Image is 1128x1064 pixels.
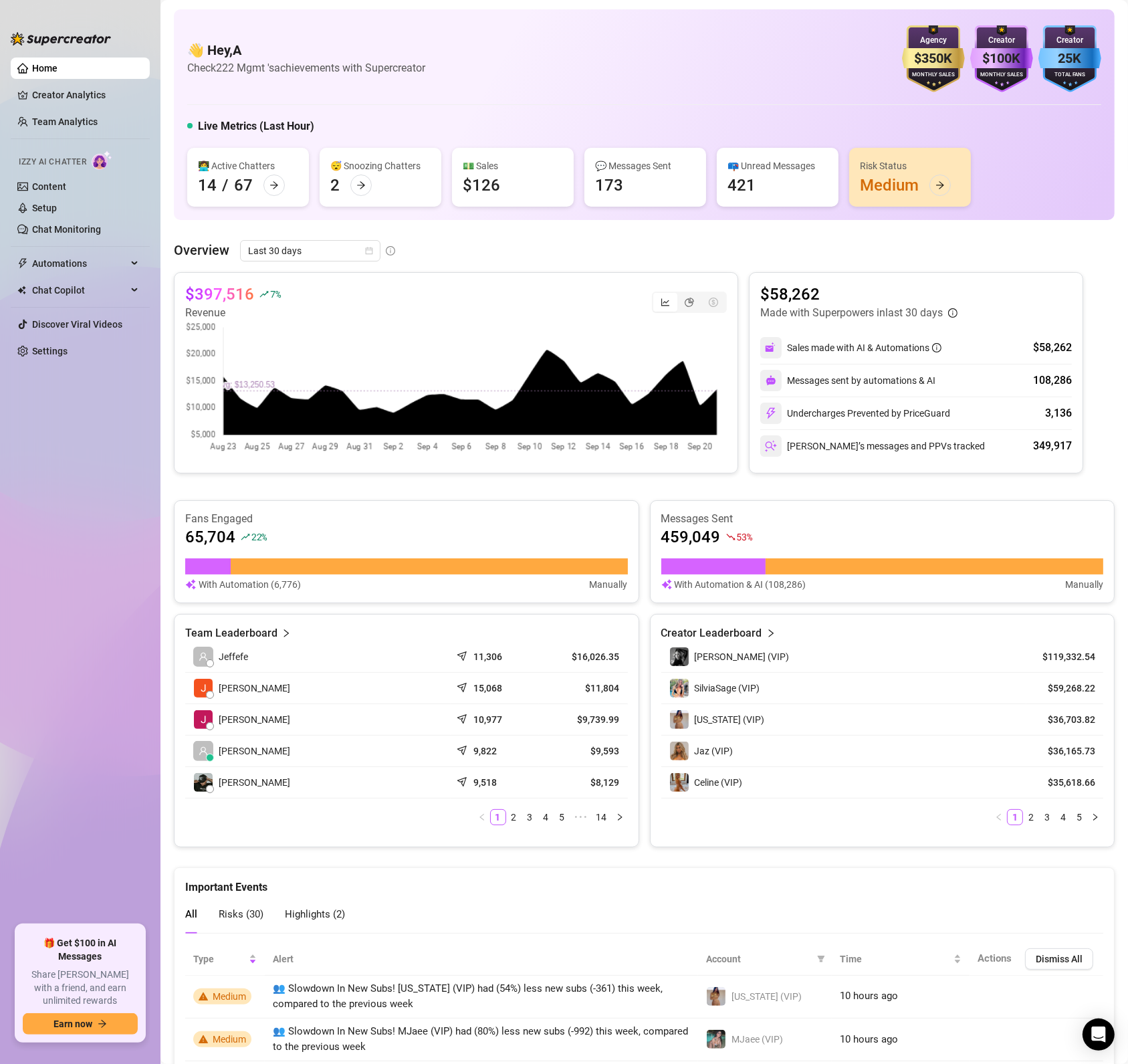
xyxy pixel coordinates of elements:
[265,943,698,976] th: Alert
[457,711,470,724] span: send
[706,952,812,966] span: Account
[595,158,695,173] div: 💬 Messages Sent
[248,241,372,261] span: Last 30 days
[592,809,612,825] li: 14
[194,773,213,792] img: Jericko
[570,809,592,825] span: •••
[1034,744,1095,758] article: $36,165.73
[1034,776,1095,789] article: $35,618.66
[1087,809,1103,825] button: right
[1038,48,1101,69] div: 25K
[473,650,502,663] article: 11,306
[765,407,777,419] img: svg%3e
[765,440,777,452] img: svg%3e
[661,298,670,307] span: line-chart
[1034,650,1095,663] article: $119,332.54
[474,809,490,825] li: Previous Page
[547,776,619,789] article: $8,129
[234,175,253,196] div: 67
[17,286,26,295] img: Chat Copilot
[1033,373,1072,389] div: 108,286
[970,71,1033,80] div: Monthly Sales
[32,203,57,213] a: Setup
[32,319,122,330] a: Discover Viral Videos
[187,41,425,60] h4: 👋 Hey, A
[707,1030,725,1049] img: MJaee (VIP)
[695,651,790,662] span: [PERSON_NAME] (VIP)
[670,679,689,698] img: SilviaSage (VIP)
[814,949,828,969] span: filter
[902,25,965,92] img: gold-badge-CigiZidd.svg
[32,346,68,356] a: Settings
[935,181,945,190] span: arrow-right
[32,181,66,192] a: Content
[731,991,802,1002] span: [US_STATE] (VIP)
[709,298,718,307] span: dollar-circle
[457,679,470,693] span: send
[616,813,624,821] span: right
[1055,809,1071,825] li: 4
[832,943,970,976] th: Time
[1023,809,1039,825] li: 2
[185,625,277,641] article: Team Leaderboard
[760,403,950,424] div: Undercharges Prevented by PriceGuard
[991,809,1007,825] li: Previous Page
[241,532,250,542] span: rise
[1091,813,1099,821] span: right
[522,809,538,825] li: 3
[1008,810,1022,825] a: 1
[817,955,825,963] span: filter
[187,60,425,76] article: Check 222 Mgmt 's achievements with Supercreator
[554,809,570,825] li: 5
[787,340,941,355] div: Sales made with AI & Automations
[32,280,127,301] span: Chat Copilot
[23,1013,138,1035] button: Earn nowarrow-right
[1039,809,1055,825] li: 3
[539,810,554,825] a: 4
[840,990,898,1002] span: 10 hours ago
[612,809,628,825] button: right
[670,710,689,729] img: Georgia (VIP)
[330,175,340,196] div: 2
[491,810,505,825] a: 1
[194,710,213,729] img: Jane
[1033,340,1072,356] div: $58,262
[457,648,470,661] span: send
[555,810,570,825] a: 5
[259,290,269,299] span: rise
[1036,954,1083,964] span: Dismiss All
[661,526,721,548] article: 459,049
[199,746,208,756] span: user
[685,298,694,307] span: pie-chart
[1040,810,1054,825] a: 3
[695,777,743,788] span: Celine (VIP)
[737,530,752,543] span: 53 %
[506,809,522,825] li: 2
[185,512,628,526] article: Fans Engaged
[273,982,663,1010] span: 👥 Slowdown In New Subs! [US_STATE] (VIP) had (54%) less new subs (-361) this week, compared to th...
[386,246,395,255] span: info-circle
[1038,34,1101,47] div: Creator
[32,116,98,127] a: Team Analytics
[670,742,689,760] img: Jaz (VIP)
[760,284,957,305] article: $58,262
[281,625,291,641] span: right
[199,577,301,592] article: With Automation (6,776)
[1045,405,1072,421] div: 3,136
[766,625,776,641] span: right
[457,774,470,787] span: send
[695,683,760,694] span: SilviaSage (VIP)
[727,175,756,196] div: 421
[707,987,725,1006] img: Georgia (VIP)
[991,809,1007,825] button: left
[473,713,502,726] article: 10,977
[213,991,246,1002] span: Medium
[1033,438,1072,454] div: 349,917
[185,305,280,321] article: Revenue
[199,652,208,661] span: user
[538,809,554,825] li: 4
[185,868,1103,895] div: Important Events
[1038,25,1101,92] img: blue-badge-DgoSNQY1.svg
[547,744,619,758] article: $9,593
[32,253,127,274] span: Automations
